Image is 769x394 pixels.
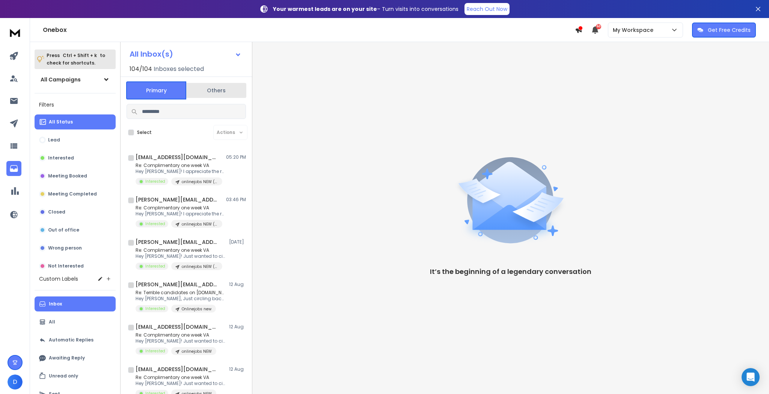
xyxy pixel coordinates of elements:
p: Meeting Booked [48,173,87,179]
p: All Status [49,119,73,125]
button: All Campaigns [35,72,116,87]
p: Re: Complimentary one week VA [136,332,226,338]
h1: [EMAIL_ADDRESS][DOMAIN_NAME] [136,365,218,373]
p: Reach Out Now [467,5,507,13]
p: Meeting Completed [48,191,97,197]
p: onlinejobs NEW ([PERSON_NAME] add to this one) [182,264,218,269]
button: Unread only [35,368,116,383]
p: Interested [145,263,165,269]
button: Get Free Credits [692,23,756,38]
p: Awaiting Reply [49,355,85,361]
p: Interested [48,155,74,161]
h1: [EMAIL_ADDRESS][DOMAIN_NAME] [136,323,218,331]
button: Out of office [35,223,116,238]
p: Wrong person [48,245,82,251]
p: 12 Aug [229,281,246,287]
p: [DATE] [229,239,246,245]
h3: Custom Labels [39,275,78,283]
p: 03:46 PM [226,197,246,203]
p: Re: Complimentary one week VA [136,374,226,380]
button: D [8,374,23,389]
p: Re: Complimentary one week VA [136,247,226,253]
button: All Inbox(s) [124,47,247,62]
p: Re: Complimentary one week VA [136,205,226,211]
p: All [49,319,55,325]
p: Re: Complimentary one week VA [136,162,226,168]
span: Ctrl + Shift + k [62,51,98,60]
button: Meeting Booked [35,168,116,183]
p: Re: Terrible candidates on [DOMAIN_NAME] [136,290,226,296]
p: Not Interested [48,263,84,269]
p: Interested [145,348,165,354]
p: Hey [PERSON_NAME], Just circling back. Were [136,296,226,302]
a: Reach Out Now [464,3,510,15]
button: Lead [35,132,116,147]
p: Hey [PERSON_NAME]! Just wanted to circle [136,380,226,386]
p: Hey [PERSON_NAME]! Just wanted to circle back [136,253,226,259]
img: logo [8,26,23,39]
p: Hey [PERSON_NAME]! I appreciate the response. [136,168,226,174]
p: onlinejobs NEW ([PERSON_NAME] add to this one) [182,221,218,227]
button: Inbox [35,296,116,311]
button: Awaiting Reply [35,350,116,365]
p: Hey [PERSON_NAME]! Just wanted to circle [136,338,226,344]
h1: Onebox [43,26,575,35]
button: All [35,314,116,329]
p: Interested [145,179,165,184]
p: 05:20 PM [226,154,246,160]
h1: [PERSON_NAME][EMAIL_ADDRESS][DOMAIN_NAME] [136,196,218,203]
p: onlinejobs NEW ([PERSON_NAME] add to this one) [182,179,218,185]
p: Interested [145,306,165,311]
button: Others [186,82,246,99]
span: 104 / 104 [130,65,152,74]
strong: Your warmest leads are on your site [273,5,377,13]
button: Not Interested [35,259,116,274]
button: Closed [35,205,116,220]
p: Lead [48,137,60,143]
button: Automatic Replies [35,332,116,347]
p: Interested [145,221,165,227]
button: Meeting Completed [35,186,116,202]
h3: Inboxes selected [154,65,204,74]
p: Onlinejobs new [182,306,211,312]
p: My Workspace [613,26,656,34]
p: It’s the beginning of a legendary conversation [430,266,591,277]
h1: [PERSON_NAME][EMAIL_ADDRESS][DOMAIN_NAME] [136,238,218,246]
span: 50 [596,24,601,29]
h1: All Campaigns [41,76,81,83]
button: Primary [126,81,186,99]
p: Inbox [49,301,62,307]
p: Get Free Credits [708,26,751,34]
p: Unread only [49,373,78,379]
p: Automatic Replies [49,337,93,343]
p: 12 Aug [229,324,246,330]
button: All Status [35,114,116,129]
p: 12 Aug [229,366,246,372]
div: Open Intercom Messenger [742,368,760,386]
p: Hey [PERSON_NAME]! I appreciate the response. [136,211,226,217]
p: Closed [48,209,65,215]
p: – Turn visits into conversations [273,5,458,13]
h1: All Inbox(s) [130,50,173,58]
p: Press to check for shortcuts. [47,52,105,67]
p: onlinejobs NEW [182,349,212,354]
p: Out of office [48,227,79,233]
h1: [EMAIL_ADDRESS][DOMAIN_NAME] [136,153,218,161]
button: Wrong person [35,241,116,256]
h3: Filters [35,99,116,110]
label: Select [137,129,152,135]
button: Interested [35,150,116,165]
h1: [PERSON_NAME][EMAIL_ADDRESS][DOMAIN_NAME] [136,281,218,288]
